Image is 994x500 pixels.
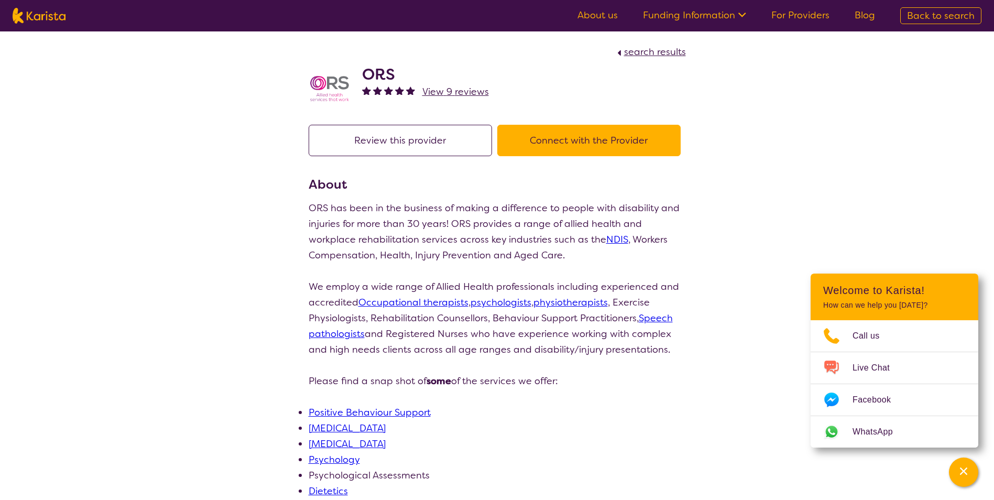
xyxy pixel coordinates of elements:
a: Occupational therapists [358,296,468,309]
p: We employ a wide range of Allied Health professionals including experienced and accredited , , , ... [309,279,686,357]
a: Connect with the Provider [497,134,686,147]
button: Channel Menu [949,458,978,487]
a: psychologists [471,296,531,309]
p: How can we help you [DATE]? [823,301,966,310]
img: fullstar [373,86,382,95]
a: View 9 reviews [422,84,489,100]
button: Review this provider [309,125,492,156]
a: Dietetics [309,485,348,497]
a: [MEDICAL_DATA] [309,422,386,434]
h2: ORS [362,65,489,84]
a: Positive Behaviour Support [309,406,431,419]
a: Back to search [900,7,981,24]
li: Psychological Assessments [309,468,686,483]
img: fullstar [362,86,371,95]
img: fullstar [406,86,415,95]
a: [MEDICAL_DATA] [309,438,386,450]
span: Facebook [853,392,903,408]
strong: some [427,375,451,387]
span: View 9 reviews [422,85,489,98]
span: search results [624,46,686,58]
p: ORS has been in the business of making a difference to people with disability and injuries for mo... [309,200,686,263]
a: Web link opens in a new tab. [811,416,978,448]
span: Call us [853,328,892,344]
a: Blog [855,9,875,21]
div: Channel Menu [811,274,978,448]
h2: Welcome to Karista! [823,284,966,297]
ul: Choose channel [811,320,978,448]
span: Back to search [907,9,975,22]
span: WhatsApp [853,424,905,440]
p: Please find a snap shot of of the services we offer: [309,373,686,389]
img: Karista logo [13,8,65,24]
a: For Providers [771,9,829,21]
a: Review this provider [309,134,497,147]
h3: About [309,175,686,194]
a: Psychology [309,453,360,466]
a: About us [577,9,618,21]
img: fullstar [395,86,404,95]
a: NDIS [606,233,628,246]
a: search results [615,46,686,58]
img: fullstar [384,86,393,95]
a: Funding Information [643,9,746,21]
button: Connect with the Provider [497,125,681,156]
a: physiotherapists [533,296,608,309]
span: Live Chat [853,360,902,376]
img: nspbnteb0roocrxnmwip.png [309,68,351,110]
